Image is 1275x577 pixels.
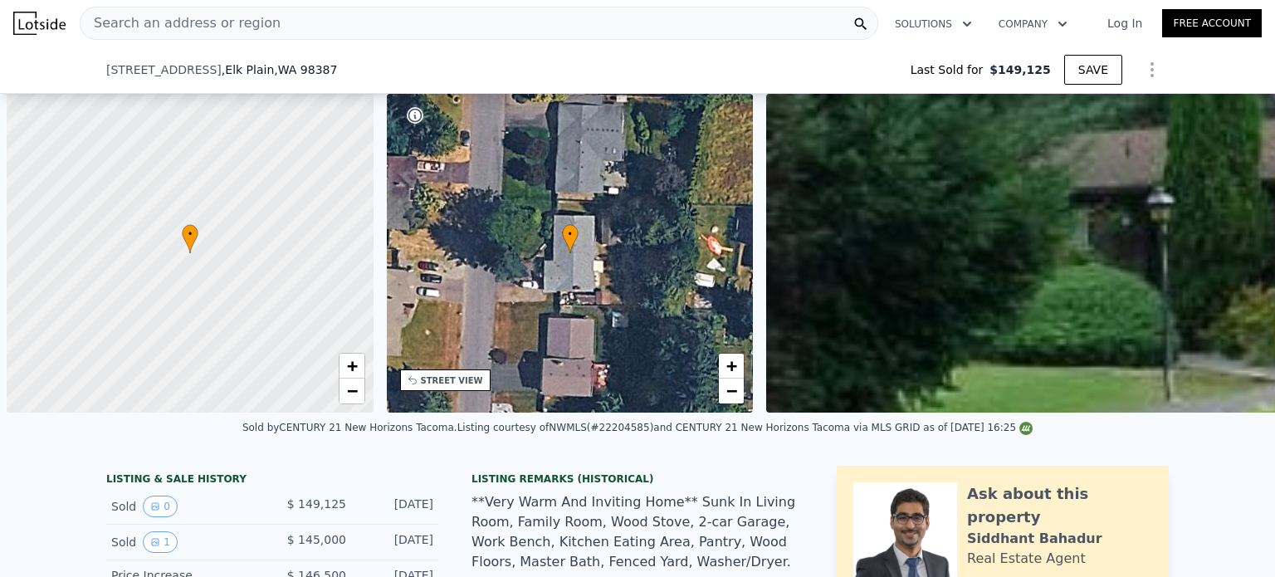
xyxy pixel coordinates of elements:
[726,355,737,376] span: +
[989,61,1051,78] span: $149,125
[719,354,744,379] a: Zoom in
[882,9,985,39] button: Solutions
[421,374,483,387] div: STREET VIEW
[359,531,433,553] div: [DATE]
[143,496,178,517] button: View historical data
[106,61,222,78] span: [STREET_ADDRESS]
[562,224,579,253] div: •
[1136,53,1169,86] button: Show Options
[340,354,364,379] a: Zoom in
[340,379,364,403] a: Zoom out
[562,227,579,242] span: •
[967,529,1102,549] div: Siddhant Bahadur
[287,533,346,546] span: $ 145,000
[242,422,457,433] div: Sold by CENTURY 21 New Horizons Tacoma .
[911,61,990,78] span: Last Sold for
[182,224,198,253] div: •
[111,496,259,517] div: Sold
[346,380,357,401] span: −
[726,380,737,401] span: −
[1087,15,1162,32] a: Log In
[1162,9,1262,37] a: Free Account
[471,492,804,572] div: **Very Warm And Inviting Home** Sunk In Living Room, Family Room, Wood Stove, 2-car Garage, Work ...
[81,13,281,33] span: Search an address or region
[967,549,1086,569] div: Real Estate Agent
[13,12,66,35] img: Lotside
[287,497,346,511] span: $ 149,125
[143,531,178,553] button: View historical data
[471,472,804,486] div: Listing Remarks (Historical)
[719,379,744,403] a: Zoom out
[182,227,198,242] span: •
[457,422,1033,433] div: Listing courtesy of NWMLS (#22204585) and CENTURY 21 New Horizons Tacoma via MLS GRID as of [DATE...
[1019,422,1033,435] img: NWMLS Logo
[346,355,357,376] span: +
[106,472,438,489] div: LISTING & SALE HISTORY
[967,482,1152,529] div: Ask about this property
[359,496,433,517] div: [DATE]
[274,63,337,76] span: , WA 98387
[111,531,259,553] div: Sold
[222,61,338,78] span: , Elk Plain
[1064,55,1122,85] button: SAVE
[985,9,1081,39] button: Company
